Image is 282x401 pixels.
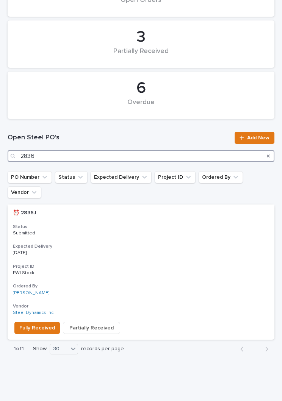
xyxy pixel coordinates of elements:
div: Overdue [20,98,262,114]
p: Show [33,346,47,352]
button: Vendor [8,186,41,198]
button: Expected Delivery [91,171,152,183]
p: ⏰ 2836J [13,208,38,216]
button: Project ID [155,171,196,183]
button: Ordered By [199,171,243,183]
div: 30 [50,345,68,353]
div: Partially Received [20,47,262,63]
button: Status [55,171,88,183]
button: Fully Received [14,322,60,334]
p: [DATE] [13,250,76,256]
h1: Open Steel PO's [8,133,230,142]
button: PO Number [8,171,52,183]
p: PWI Stock [13,269,36,276]
button: Back [234,346,254,353]
a: ⏰ 2836J⏰ 2836J StatusSubmittedExpected Delivery[DATE]Project IDPWI StockPWI Stock Ordered By[PERS... [8,204,274,340]
h3: Ordered By [13,283,269,289]
a: Add New [235,132,274,144]
span: Add New [247,135,269,140]
a: [PERSON_NAME] [13,290,49,296]
div: 3 [20,28,262,47]
h3: Project ID [13,264,269,270]
span: Partially Received [69,323,114,332]
button: Next [254,346,274,353]
span: Fully Received [19,323,55,332]
p: 1 of 1 [8,340,30,358]
button: Partially Received [63,322,120,334]
h3: Expected Delivery [13,243,269,250]
a: Steel Dynamics Inc [13,310,53,315]
h3: Vendor [13,303,269,309]
p: Submitted [13,231,76,236]
h3: Status [13,224,269,230]
input: Search [8,150,274,162]
p: records per page [81,346,124,352]
div: 6 [20,79,262,98]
